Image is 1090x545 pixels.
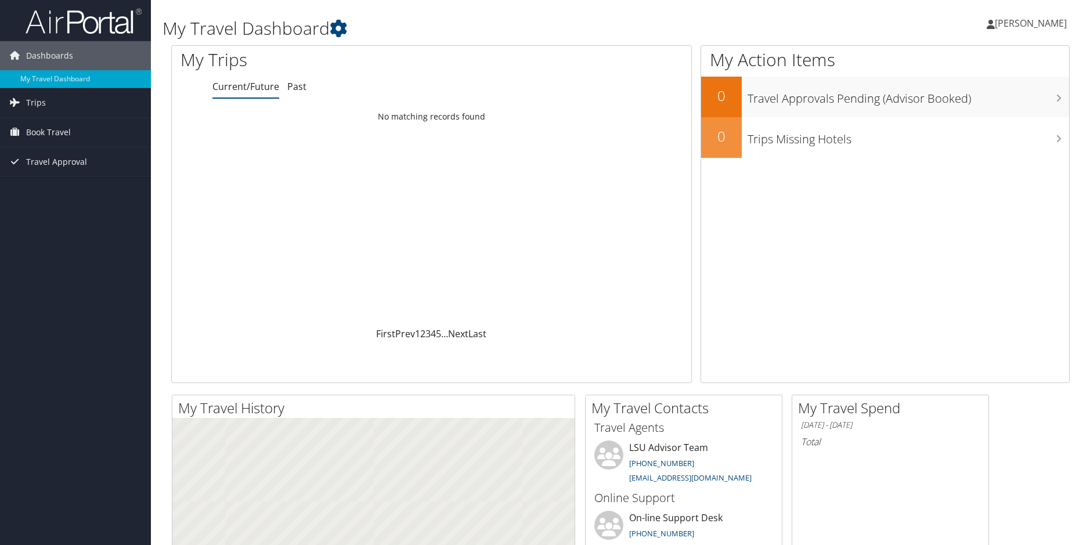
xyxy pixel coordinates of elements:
a: 4 [431,327,436,340]
h3: Trips Missing Hotels [748,125,1069,147]
h1: My Travel Dashboard [163,16,773,41]
a: Past [287,80,306,93]
td: No matching records found [172,106,691,127]
a: Next [448,327,468,340]
h2: 0 [701,86,742,106]
a: [EMAIL_ADDRESS][DOMAIN_NAME] [629,472,752,483]
a: 3 [425,327,431,340]
span: Dashboards [26,41,73,70]
a: First [376,327,395,340]
a: Prev [395,327,415,340]
h2: My Travel History [178,398,575,418]
h2: My Travel Spend [798,398,988,418]
h3: Travel Agents [594,420,773,436]
h6: [DATE] - [DATE] [801,420,980,431]
a: Current/Future [212,80,279,93]
span: Book Travel [26,118,71,147]
span: Trips [26,88,46,117]
li: LSU Advisor Team [589,441,779,488]
a: 5 [436,327,441,340]
span: [PERSON_NAME] [995,17,1067,30]
h1: My Action Items [701,48,1069,72]
img: airportal-logo.png [26,8,142,35]
a: 0Travel Approvals Pending (Advisor Booked) [701,77,1069,117]
h6: Total [801,435,980,448]
a: 1 [415,327,420,340]
span: … [441,327,448,340]
h3: Online Support [594,490,773,506]
a: [PHONE_NUMBER] [629,528,694,539]
a: Last [468,327,486,340]
span: Travel Approval [26,147,87,176]
a: 2 [420,327,425,340]
a: 0Trips Missing Hotels [701,117,1069,158]
a: [PHONE_NUMBER] [629,458,694,468]
h2: My Travel Contacts [591,398,782,418]
h2: 0 [701,127,742,146]
a: [PERSON_NAME] [987,6,1078,41]
h1: My Trips [181,48,466,72]
h3: Travel Approvals Pending (Advisor Booked) [748,85,1069,107]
